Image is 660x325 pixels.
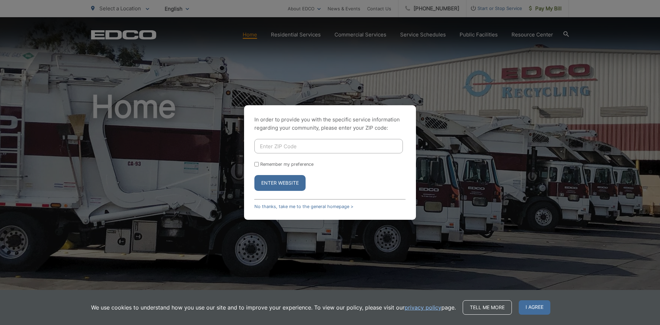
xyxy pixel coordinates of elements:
[254,116,406,132] p: In order to provide you with the specific service information regarding your community, please en...
[254,139,403,153] input: Enter ZIP Code
[463,300,512,315] a: Tell me more
[254,175,306,191] button: Enter Website
[254,204,353,209] a: No thanks, take me to the general homepage >
[91,303,456,312] p: We use cookies to understand how you use our site and to improve your experience. To view our pol...
[260,162,313,167] label: Remember my preference
[519,300,550,315] span: I agree
[405,303,441,312] a: privacy policy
